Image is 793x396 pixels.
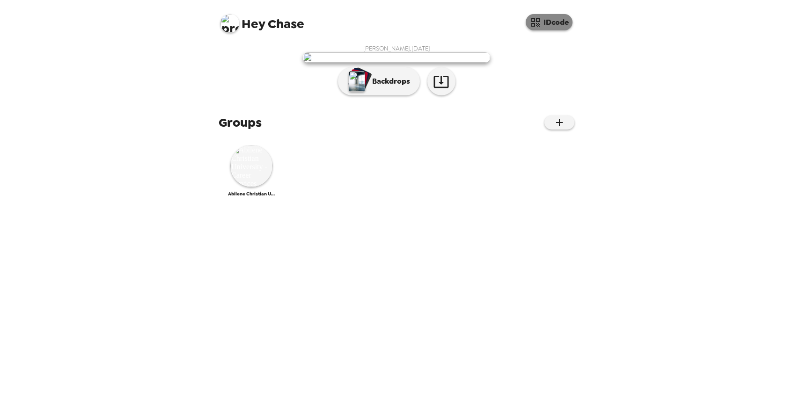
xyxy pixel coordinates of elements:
img: profile pic [220,14,239,33]
img: user [303,52,490,63]
p: Backdrops [367,76,410,87]
button: Backdrops [338,67,420,95]
button: IDcode [526,14,573,30]
span: Hey [242,15,265,32]
span: Chase [220,9,304,30]
img: Abilene Christian University - Career Services [230,145,272,187]
span: [PERSON_NAME] , [DATE] [363,44,430,52]
span: Abilene Christian University - Career Services [228,191,275,197]
span: Groups [219,114,262,131]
